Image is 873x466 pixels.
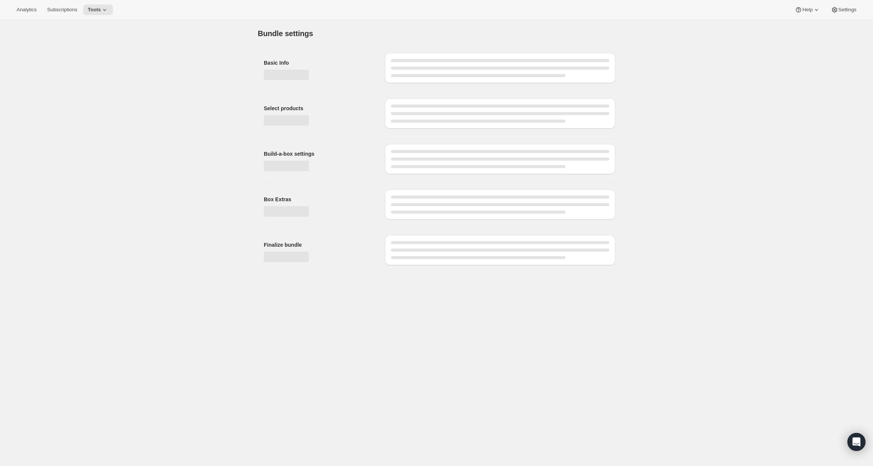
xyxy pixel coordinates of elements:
button: Subscriptions [43,5,82,15]
h1: Bundle settings [258,29,313,38]
span: Tools [88,7,101,13]
span: Subscriptions [47,7,77,13]
span: Help [802,7,812,13]
div: Open Intercom Messenger [847,433,865,451]
button: Analytics [12,5,41,15]
div: Page loading [249,20,624,271]
button: Settings [826,5,861,15]
h2: Finalize bundle [264,241,373,249]
h2: Build-a-box settings [264,150,373,158]
h2: Basic Info [264,59,373,67]
span: Analytics [17,7,37,13]
h2: Select products [264,105,373,112]
button: Help [790,5,824,15]
h2: Box Extras [264,196,373,203]
span: Settings [838,7,856,13]
button: Tools [83,5,113,15]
